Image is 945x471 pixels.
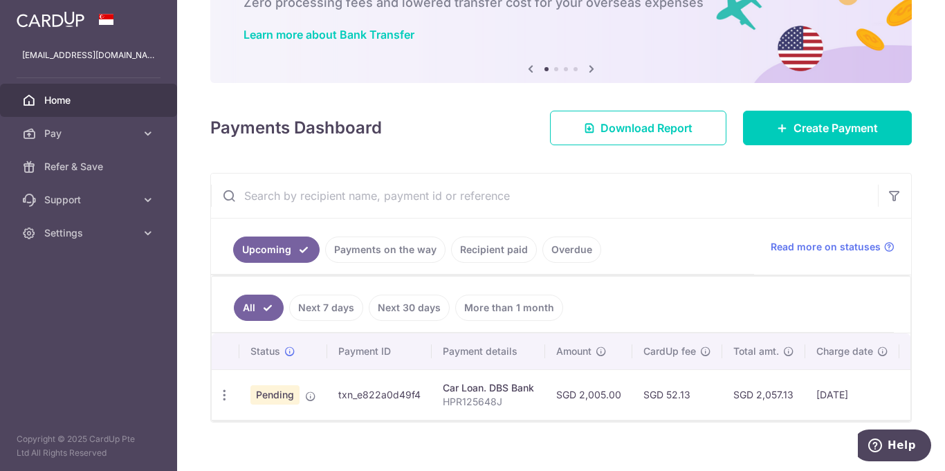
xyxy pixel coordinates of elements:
[233,237,320,263] a: Upcoming
[722,369,805,420] td: SGD 2,057.13
[244,28,414,41] a: Learn more about Bank Transfer
[643,344,696,358] span: CardUp fee
[44,160,136,174] span: Refer & Save
[44,193,136,207] span: Support
[211,174,878,218] input: Search by recipient name, payment id or reference
[369,295,450,321] a: Next 30 days
[805,369,899,420] td: [DATE]
[793,120,878,136] span: Create Payment
[451,237,537,263] a: Recipient paid
[17,11,84,28] img: CardUp
[432,333,545,369] th: Payment details
[327,369,432,420] td: txn_e822a0d49f4
[600,120,692,136] span: Download Report
[250,344,280,358] span: Status
[733,344,779,358] span: Total amt.
[234,295,284,321] a: All
[443,395,534,409] p: HPR125648J
[22,48,155,62] p: [EMAIL_ADDRESS][DOMAIN_NAME]
[327,333,432,369] th: Payment ID
[455,295,563,321] a: More than 1 month
[545,369,632,420] td: SGD 2,005.00
[443,381,534,395] div: Car Loan. DBS Bank
[325,237,446,263] a: Payments on the way
[743,111,912,145] a: Create Payment
[556,344,591,358] span: Amount
[289,295,363,321] a: Next 7 days
[44,127,136,140] span: Pay
[858,430,931,464] iframe: Opens a widget where you can find more information
[771,240,881,254] span: Read more on statuses
[44,226,136,240] span: Settings
[250,385,300,405] span: Pending
[210,116,382,140] h4: Payments Dashboard
[44,93,136,107] span: Home
[542,237,601,263] a: Overdue
[771,240,894,254] a: Read more on statuses
[816,344,873,358] span: Charge date
[550,111,726,145] a: Download Report
[632,369,722,420] td: SGD 52.13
